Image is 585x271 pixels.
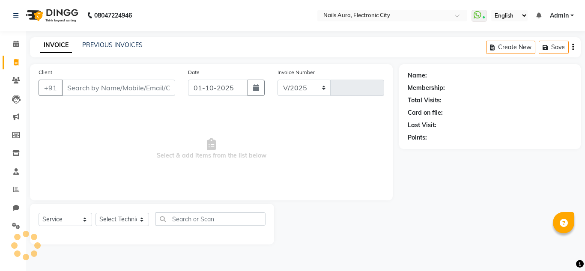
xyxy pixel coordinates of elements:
[155,212,266,226] input: Search or Scan
[408,133,427,142] div: Points:
[408,108,443,117] div: Card on file:
[408,83,445,92] div: Membership:
[550,11,569,20] span: Admin
[278,68,315,76] label: Invoice Number
[62,80,175,96] input: Search by Name/Mobile/Email/Code
[39,68,52,76] label: Client
[82,41,143,49] a: PREVIOUS INVOICES
[539,41,569,54] button: Save
[40,38,72,53] a: INVOICE
[408,71,427,80] div: Name:
[188,68,200,76] label: Date
[486,41,535,54] button: Create New
[22,3,81,27] img: logo
[408,121,436,130] div: Last Visit:
[408,96,442,105] div: Total Visits:
[94,3,132,27] b: 08047224946
[39,80,63,96] button: +91
[39,106,384,192] span: Select & add items from the list below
